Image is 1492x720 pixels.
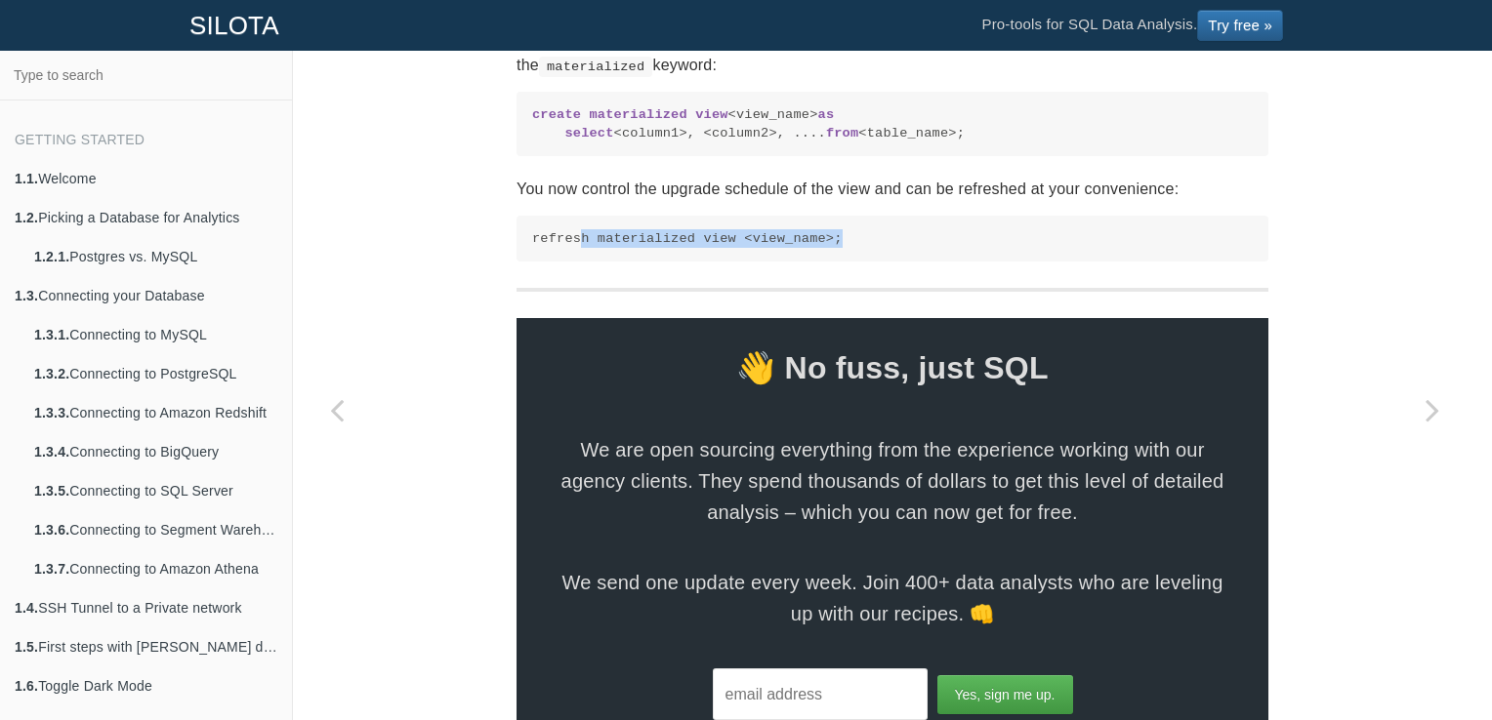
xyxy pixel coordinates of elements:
span: from [826,126,858,140]
b: 1.5. [15,639,38,655]
li: Pro-tools for SQL Data Analysis. [962,1,1303,50]
span: We send one update every week. Join 400+ data analysts who are leveling up with our recipes. 👊 [556,567,1229,629]
b: 1.3.5. [34,483,69,499]
a: Next page: Using AWS Athena to understand your AWS bills [1388,100,1476,720]
a: 1.3.6.Connecting to Segment Warehouse [20,510,292,549]
iframe: Drift Widget Chat Controller [1394,622,1469,697]
b: 1.4. [15,600,38,616]
a: 1.3.7.Connecting to Amazon Athena [20,549,292,588]
b: 1.1. [15,171,38,186]
b: 1.3.3. [34,405,69,420]
p: You now control the upgrade schedule of the view and can be refreshed at your convenience: [517,176,1268,202]
input: Yes, sign me up. [937,675,1073,714]
input: email address [713,668,928,720]
a: 1.3.5.Connecting to SQL Server [20,471,292,510]
a: 1.3.1.Connecting to MySQL [20,315,292,354]
code: <view_name> <column1>, <column2>, .... <table_name>; [532,105,1253,143]
b: 1.3.6. [34,522,69,538]
a: 1.3.4.Connecting to BigQuery [20,432,292,471]
code: refresh materialized view <view_name>; [532,229,1253,248]
span: as [818,107,835,122]
b: 1.2. [15,210,38,225]
a: 1.3.2.Connecting to PostgreSQL [20,354,292,393]
input: Type to search [6,57,286,94]
b: 1.3.4. [34,444,69,460]
span: create [532,107,581,122]
code: materialized [539,57,653,76]
b: 1.3.1. [34,327,69,342]
b: 1.3. [15,288,38,303]
b: 1.3.7. [34,561,69,577]
span: materialized [590,107,687,122]
a: 1.2.1.Postgres vs. MySQL [20,237,292,276]
a: Try free » [1197,10,1283,41]
span: 👋 No fuss, just SQL [517,341,1268,394]
a: SILOTA [175,1,294,50]
span: view [695,107,727,122]
a: Previous page: Estimating Demand Curves and Profit-Maximizing Pricing [293,100,381,720]
span: select [564,126,613,140]
span: We are open sourcing everything from the experience working with our agency clients. They spend t... [556,434,1229,528]
a: 1.3.3.Connecting to Amazon Redshift [20,393,292,432]
p: If you want to store the result of the underlying query – you’d just have to use the keyword: [517,25,1268,78]
b: 1.6. [15,678,38,694]
b: 1.3.2. [34,366,69,381]
b: 1.2.1. [34,249,69,264]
